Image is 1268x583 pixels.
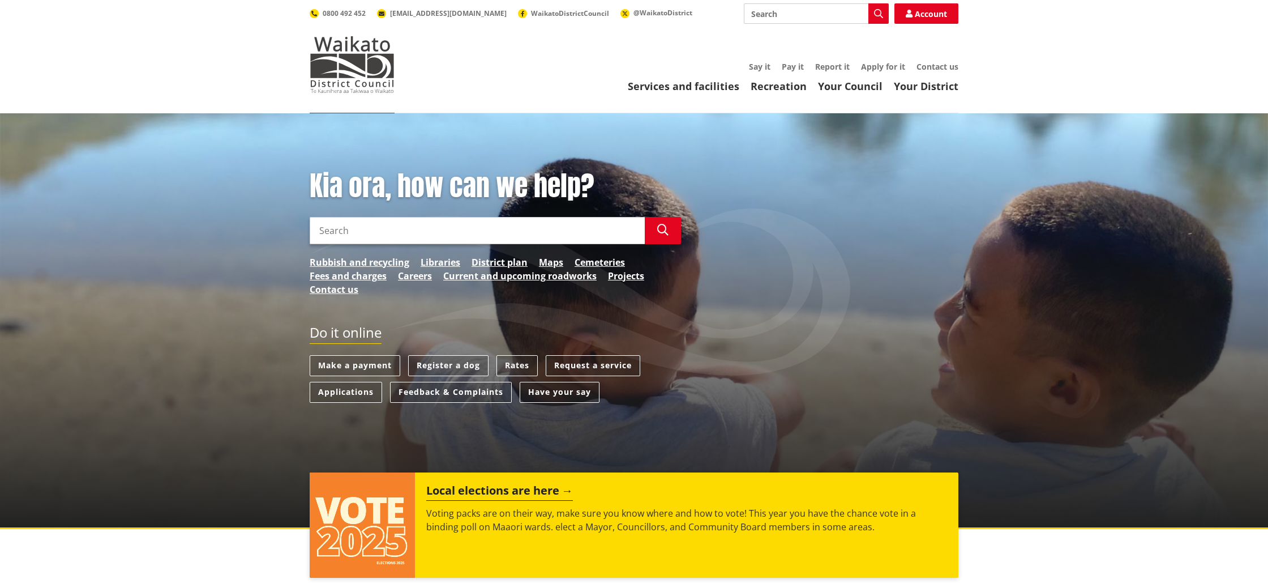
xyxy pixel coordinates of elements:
[894,3,958,24] a: Account
[443,269,597,283] a: Current and upcoming roadworks
[620,8,692,18] a: @WaikatoDistrict
[815,61,850,72] a: Report it
[575,256,625,269] a: Cemeteries
[744,3,889,24] input: Search input
[310,256,409,269] a: Rubbish and recycling
[861,61,905,72] a: Apply for it
[628,79,739,93] a: Services and facilities
[310,473,958,578] a: Local elections are here Voting packs are on their way, make sure you know where and how to vote!...
[310,170,681,203] h1: Kia ora, how can we help?
[472,256,528,269] a: District plan
[751,79,807,93] a: Recreation
[1216,535,1257,576] iframe: Messenger Launcher
[310,473,415,578] img: Vote 2025
[310,269,387,283] a: Fees and charges
[310,217,645,244] input: Search input
[749,61,770,72] a: Say it
[894,79,958,93] a: Your District
[426,484,573,501] h2: Local elections are here
[916,61,958,72] a: Contact us
[310,325,382,344] h2: Do it online
[539,256,563,269] a: Maps
[818,79,883,93] a: Your Council
[426,507,947,534] p: Voting packs are on their way, make sure you know where and how to vote! This year you have the c...
[390,8,507,18] span: [EMAIL_ADDRESS][DOMAIN_NAME]
[518,8,609,18] a: WaikatoDistrictCouncil
[546,355,640,376] a: Request a service
[421,256,460,269] a: Libraries
[310,36,395,93] img: Waikato District Council - Te Kaunihera aa Takiwaa o Waikato
[377,8,507,18] a: [EMAIL_ADDRESS][DOMAIN_NAME]
[398,269,432,283] a: Careers
[310,382,382,403] a: Applications
[520,382,599,403] a: Have your say
[310,283,358,296] a: Contact us
[633,8,692,18] span: @WaikatoDistrict
[496,355,538,376] a: Rates
[408,355,489,376] a: Register a dog
[310,355,400,376] a: Make a payment
[608,269,644,283] a: Projects
[782,61,804,72] a: Pay it
[310,8,366,18] a: 0800 492 452
[323,8,366,18] span: 0800 492 452
[390,382,512,403] a: Feedback & Complaints
[531,8,609,18] span: WaikatoDistrictCouncil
